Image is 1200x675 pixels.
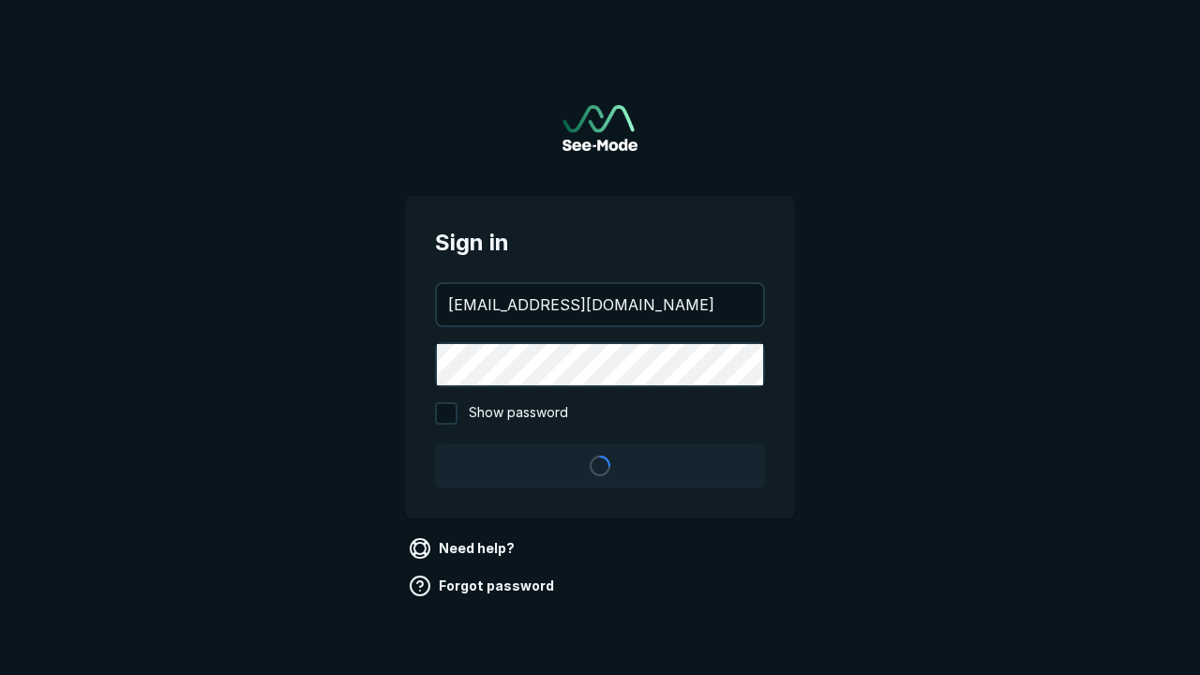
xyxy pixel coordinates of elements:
a: Go to sign in [562,105,637,151]
a: Forgot password [405,571,562,601]
img: See-Mode Logo [562,105,637,151]
span: Show password [469,402,568,425]
span: Sign in [435,226,765,260]
a: Need help? [405,533,522,563]
input: your@email.com [437,284,763,325]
